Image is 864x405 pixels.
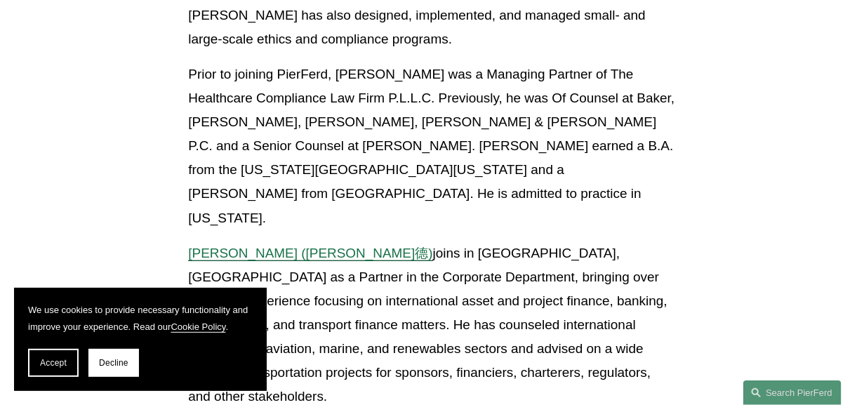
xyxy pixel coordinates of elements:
[28,302,253,335] p: We use cookies to provide necessary functionality and improve your experience. Read our .
[188,62,675,230] p: Prior to joining PierFerd, [PERSON_NAME] was a Managing Partner of The Healthcare Compliance Law ...
[40,358,67,368] span: Accept
[28,349,79,377] button: Accept
[14,288,267,391] section: Cookie banner
[99,358,128,368] span: Decline
[171,321,226,332] a: Cookie Policy
[188,246,432,260] a: [PERSON_NAME] ([PERSON_NAME]德)
[88,349,139,377] button: Decline
[743,380,842,405] a: Search this site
